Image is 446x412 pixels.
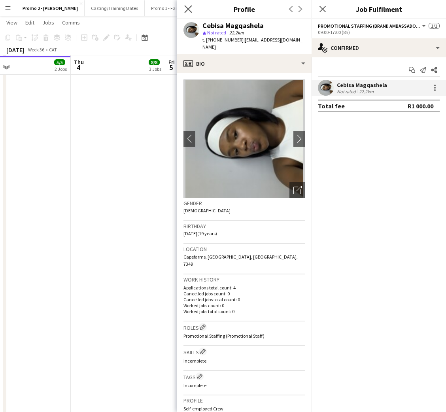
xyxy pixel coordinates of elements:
h3: Tags [183,372,305,381]
a: View [3,17,21,28]
span: Week 36 [26,47,46,53]
p: Self-employed Crew [183,406,305,412]
p: Worked jobs count: 0 [183,302,305,308]
span: 5 [167,63,175,72]
h3: Profile [183,397,305,404]
span: Fri [168,59,175,66]
p: Worked jobs total count: 0 [183,308,305,314]
p: Cancelled jobs total count: 0 [183,297,305,302]
button: Promo 1 - Faith [145,0,188,16]
span: Capefarms, [GEOGRAPHIC_DATA], [GEOGRAPHIC_DATA], 7349 [183,254,298,267]
span: Not rated [207,30,226,36]
span: 4 [73,63,84,72]
span: 1/1 [429,23,440,29]
div: 2 Jobs [55,66,67,72]
span: View [6,19,17,26]
span: Edit [25,19,34,26]
a: Edit [22,17,38,28]
div: 09:00-17:00 (8h) [318,29,440,35]
button: Promo 2 - [PERSON_NAME] [16,0,85,16]
p: Incomplete [183,382,305,388]
div: 22.2km [357,89,375,94]
p: Applications total count: 4 [183,285,305,291]
div: Cebisa Magqashela [337,81,387,89]
span: t. [PHONE_NUMBER] [202,37,244,43]
span: Jobs [42,19,54,26]
span: Thu [74,59,84,66]
span: 5/5 [54,59,65,65]
h3: Skills [183,348,305,356]
div: CAT [49,47,57,53]
div: Confirmed [312,38,446,57]
span: [DEMOGRAPHIC_DATA] [183,208,231,214]
h3: Job Fulfilment [312,4,446,14]
p: Incomplete [183,358,305,364]
h3: Location [183,246,305,253]
span: Promotional Staffing (Promotional Staff) [183,333,265,339]
a: Jobs [39,17,57,28]
h3: Work history [183,276,305,283]
img: Crew avatar or photo [183,79,305,198]
div: Total fee [318,102,345,110]
div: [DATE] [6,46,25,54]
p: Cancelled jobs count: 0 [183,291,305,297]
span: Promotional Staffing (Brand Ambassadors) [318,23,421,29]
div: Open photos pop-in [289,182,305,198]
h3: Birthday [183,223,305,230]
div: 3 Jobs [149,66,161,72]
h3: Profile [177,4,312,14]
div: R1 000.00 [408,102,433,110]
span: 22.2km [228,30,246,36]
span: [DATE] (19 years) [183,231,217,236]
div: Cebisa Magqashela [202,22,264,29]
div: Bio [177,54,312,73]
h3: Gender [183,200,305,207]
h3: Roles [183,323,305,331]
span: | [EMAIL_ADDRESS][DOMAIN_NAME] [202,37,302,50]
button: Promotional Staffing (Brand Ambassadors) [318,23,427,29]
a: Comms [59,17,83,28]
div: Not rated [337,89,357,94]
span: 8/8 [149,59,160,65]
span: Comms [62,19,80,26]
button: Casting/Training Dates [85,0,145,16]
